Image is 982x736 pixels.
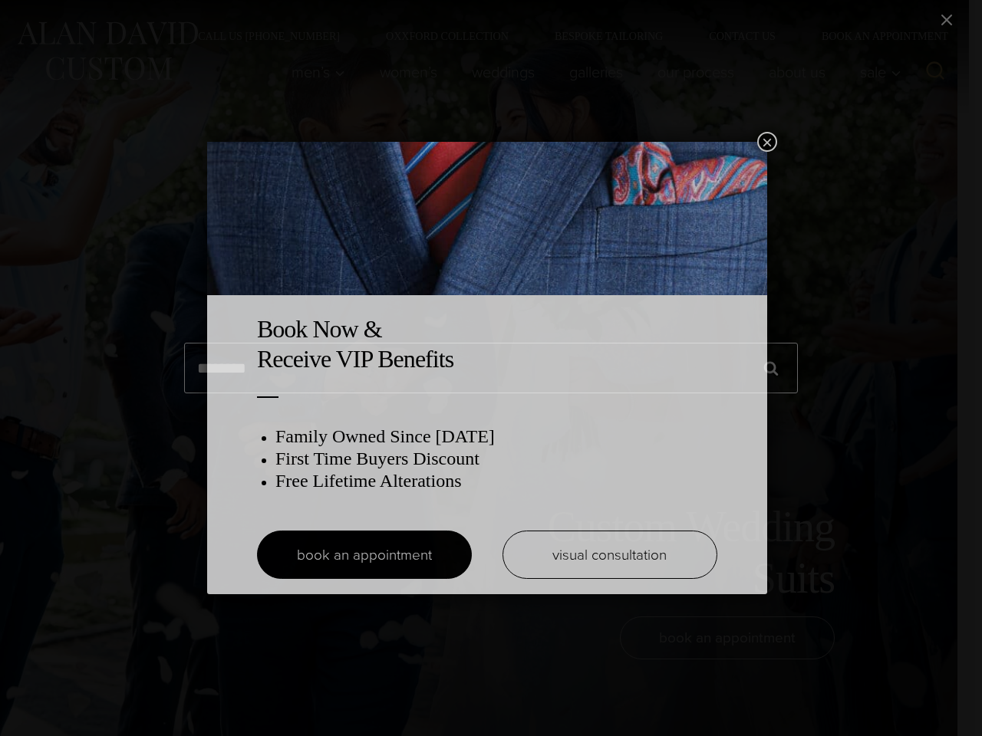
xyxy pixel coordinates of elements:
a: book an appointment [257,531,472,579]
button: Close [757,132,777,152]
a: visual consultation [503,531,717,579]
h2: Book Now & Receive VIP Benefits [257,314,717,373]
h3: Free Lifetime Alterations [275,470,717,492]
h3: First Time Buyers Discount [275,448,717,470]
h3: Family Owned Since [DATE] [275,426,717,448]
